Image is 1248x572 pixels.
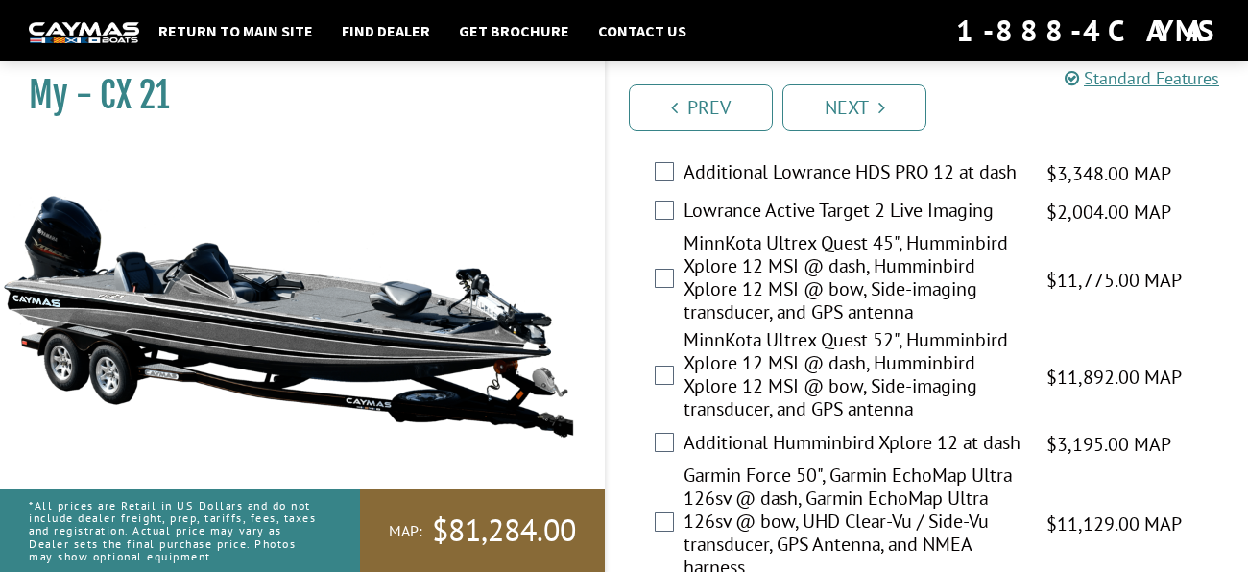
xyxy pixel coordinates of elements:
a: Prev [629,84,773,131]
a: Contact Us [588,18,696,43]
label: MinnKota Ultrex Quest 52", Humminbird Xplore 12 MSI @ dash, Humminbird Xplore 12 MSI @ bow, Side-... [684,328,1022,425]
span: $11,129.00 MAP [1046,510,1182,538]
div: 1-888-4CAYMAS [956,10,1219,52]
a: MAP:$81,284.00 [360,489,605,572]
a: Standard Features [1065,67,1219,89]
label: Additional Humminbird Xplore 12 at dash [684,431,1022,459]
ul: Pagination [624,82,1248,131]
span: $3,348.00 MAP [1046,159,1171,188]
label: Additional Lowrance HDS PRO 12 at dash [684,160,1022,188]
a: Get Brochure [449,18,579,43]
label: Lowrance Active Target 2 Live Imaging [684,199,1022,226]
span: $81,284.00 [432,511,576,551]
label: MinnKota Ultrex Quest 45", Humminbird Xplore 12 MSI @ dash, Humminbird Xplore 12 MSI @ bow, Side-... [684,231,1022,328]
p: *All prices are Retail in US Dollars and do not include dealer freight, prep, tariffs, fees, taxe... [29,489,317,572]
span: MAP: [389,521,422,541]
span: $11,892.00 MAP [1046,363,1182,392]
a: Next [782,84,926,131]
a: Return to main site [149,18,323,43]
img: white-logo-c9c8dbefe5ff5ceceb0f0178aa75bf4bb51f6bca0971e226c86eb53dfe498488.png [29,22,139,42]
h1: My - CX 21 [29,74,557,117]
span: $2,004.00 MAP [1046,198,1171,226]
span: $11,775.00 MAP [1046,266,1182,295]
span: $3,195.00 MAP [1046,430,1171,459]
a: Find Dealer [332,18,440,43]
